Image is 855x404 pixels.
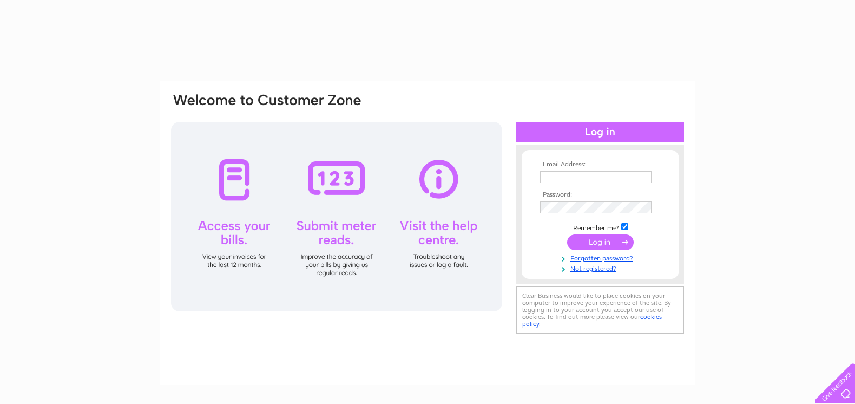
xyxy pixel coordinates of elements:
[540,263,663,273] a: Not registered?
[537,191,663,199] th: Password:
[567,234,634,250] input: Submit
[537,161,663,168] th: Email Address:
[516,286,684,334] div: Clear Business would like to place cookies on your computer to improve your experience of the sit...
[540,252,663,263] a: Forgotten password?
[522,313,662,328] a: cookies policy
[537,221,663,232] td: Remember me?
